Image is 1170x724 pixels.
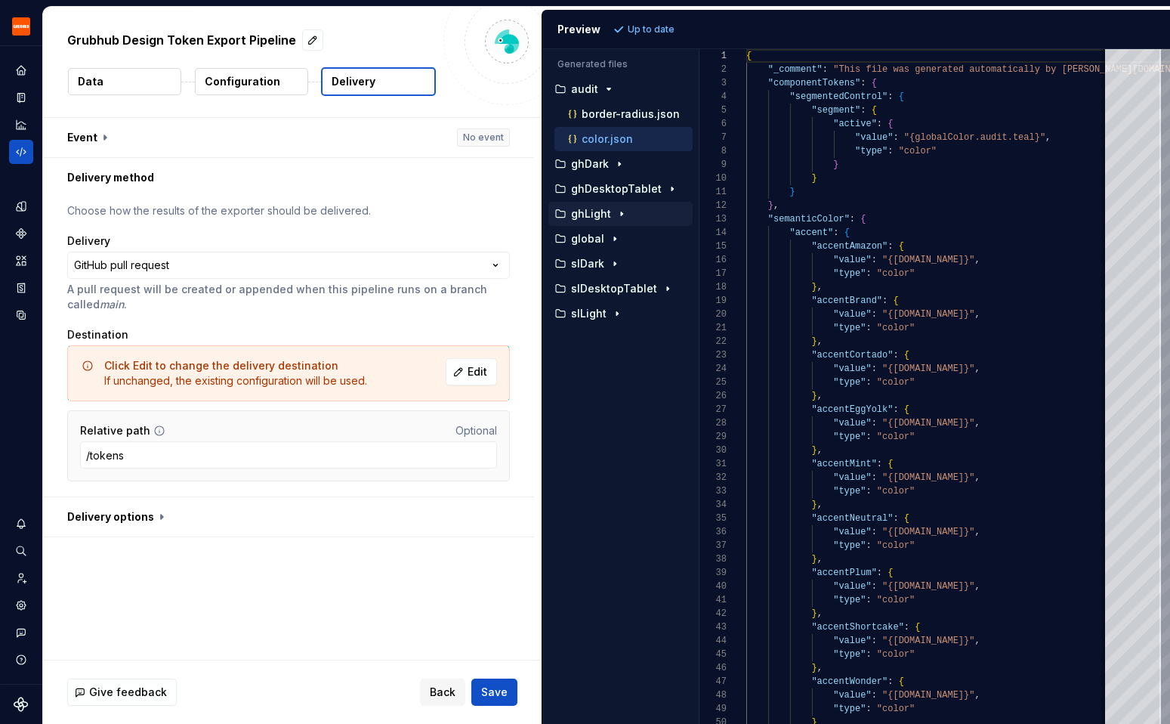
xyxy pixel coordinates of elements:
[548,206,693,222] button: ghLight
[571,308,607,320] p: slLight
[699,498,727,512] div: 34
[833,364,871,374] span: "value"
[817,282,822,292] span: ,
[789,187,795,197] span: }
[68,68,181,95] button: Data
[80,423,150,438] label: Relative path
[974,255,980,265] span: ,
[877,649,915,660] span: "color"
[468,364,487,379] span: Edit
[9,276,33,300] div: Storybook stories
[9,140,33,164] div: Code automation
[9,249,33,273] a: Assets
[811,241,888,252] span: "accentAmazon"
[898,146,936,156] span: "color"
[833,119,877,129] span: "active"
[811,445,817,456] span: }
[882,255,974,265] span: "{[DOMAIN_NAME]}"
[882,636,974,646] span: "{[DOMAIN_NAME]}"
[871,581,876,592] span: :
[871,472,876,483] span: :
[811,568,876,578] span: "accentPlum"
[9,620,33,645] button: Contact support
[746,51,752,61] span: {
[860,214,866,224] span: {
[699,512,727,525] div: 35
[699,525,727,539] div: 36
[571,208,611,220] p: ghLight
[699,566,727,580] div: 39
[332,74,375,89] p: Delivery
[100,298,124,311] i: main
[974,527,980,537] span: ,
[882,364,974,374] span: "{[DOMAIN_NAME]}"
[898,91,903,102] span: {
[12,17,30,36] img: 4e8d6f31-f5cf-47b4-89aa-e4dec1dc0822.png
[9,113,33,137] div: Analytics
[699,226,727,240] div: 14
[833,472,871,483] span: "value"
[877,486,915,497] span: "color"
[699,430,727,444] div: 29
[833,540,866,551] span: "type"
[14,697,29,712] a: Supernova Logo
[699,620,727,634] div: 43
[866,432,871,442] span: :
[9,566,33,590] div: Invite team
[699,403,727,416] div: 27
[833,636,871,646] span: "value"
[877,540,915,551] span: "color"
[811,173,817,184] span: }
[882,581,974,592] span: "{[DOMAIN_NAME]}"
[205,74,280,89] p: Configuration
[699,212,727,226] div: 13
[811,663,817,673] span: }
[811,282,817,292] span: }
[882,295,888,306] span: :
[877,568,882,578] span: :
[699,144,727,158] div: 8
[699,688,727,702] div: 48
[582,108,680,120] p: border-radius.json
[571,283,657,295] p: slDesktopTablet
[833,595,866,605] span: "type"
[811,404,893,415] span: "accentEggYolk"
[866,377,871,388] span: :
[430,685,455,700] span: Back
[833,704,866,714] span: "type"
[548,255,693,272] button: slDark
[699,131,727,144] div: 7
[699,362,727,376] div: 24
[817,663,822,673] span: ,
[9,593,33,617] a: Settings
[833,64,1132,75] span: "This file was generated automatically by [PERSON_NAME]
[571,233,604,245] p: global
[768,200,773,211] span: }
[768,214,850,224] span: "semanticColor"
[893,404,898,415] span: :
[67,234,110,249] label: Delivery
[974,581,980,592] span: ,
[67,282,510,312] p: A pull request will be created or appended when this pipeline runs on a branch called .
[699,444,727,457] div: 30
[699,471,727,484] div: 32
[699,104,727,117] div: 5
[446,358,497,385] button: Edit
[893,132,898,143] span: :
[817,500,822,510] span: ,
[871,309,876,320] span: :
[699,308,727,321] div: 20
[554,106,693,122] button: border-radius.json
[811,608,817,619] span: }
[833,227,838,238] span: :
[699,49,727,63] div: 1
[699,90,727,104] div: 4
[888,119,893,129] span: {
[866,704,871,714] span: :
[699,63,727,76] div: 2
[877,595,915,605] span: "color"
[773,200,779,211] span: ,
[888,91,893,102] span: :
[833,581,871,592] span: "value"
[882,309,974,320] span: "{[DOMAIN_NAME]}"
